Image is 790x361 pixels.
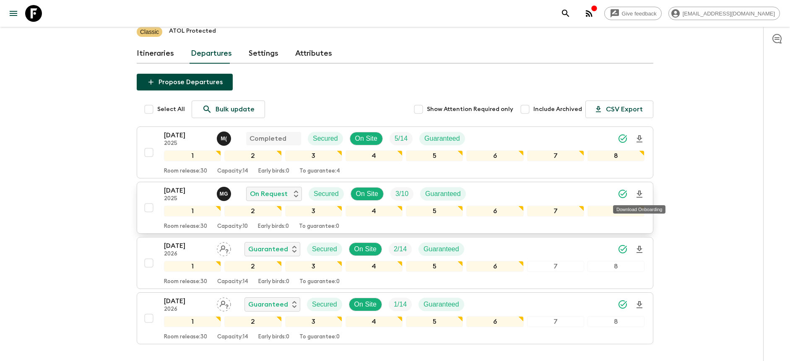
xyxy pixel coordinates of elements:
[164,130,210,140] p: [DATE]
[5,5,22,22] button: menu
[258,334,289,340] p: Early birds: 0
[424,299,459,309] p: Guaranteed
[285,206,342,217] div: 3
[406,150,463,161] div: 5
[307,242,342,256] div: Secured
[634,300,644,310] svg: Download Onboarding
[164,150,221,161] div: 1
[527,316,584,327] div: 7
[164,316,221,327] div: 1
[258,278,289,285] p: Early birds: 0
[217,245,231,251] span: Assign pack leader
[249,44,278,64] a: Settings
[466,316,523,327] div: 6
[295,44,332,64] a: Attributes
[307,298,342,311] div: Secured
[217,300,231,307] span: Assign pack leader
[346,316,403,327] div: 4
[466,150,523,161] div: 6
[164,168,207,175] p: Room release: 30
[356,189,378,199] p: On Site
[349,298,382,311] div: On Site
[164,306,210,313] p: 2026
[224,261,281,272] div: 2
[309,187,344,201] div: Secured
[617,10,661,17] span: Give feedback
[250,189,288,199] p: On Request
[390,132,413,145] div: Trip Fill
[354,299,377,309] p: On Site
[164,196,210,202] p: 2025
[285,150,342,161] div: 3
[350,132,383,145] div: On Site
[587,206,644,217] div: 8
[394,244,407,254] p: 2 / 14
[140,28,159,36] p: Classic
[169,27,216,37] p: ATOL Protected
[137,44,174,64] a: Itineraries
[157,105,185,113] span: Select All
[351,187,384,201] div: On Site
[678,10,780,17] span: [EMAIL_ADDRESS][DOMAIN_NAME]
[466,261,523,272] div: 6
[389,242,412,256] div: Trip Fill
[248,244,288,254] p: Guaranteed
[299,168,340,175] p: To guarantee: 4
[217,334,248,340] p: Capacity: 14
[587,261,644,272] div: 8
[220,191,229,197] p: M G
[604,7,662,20] a: Give feedback
[395,134,408,144] p: 5 / 14
[406,261,463,272] div: 5
[137,237,653,289] button: [DATE]2026Assign pack leaderGuaranteedSecuredOn SiteTrip FillGuaranteed12345678Room release:30Cap...
[527,206,584,217] div: 7
[314,189,339,199] p: Secured
[618,134,628,144] svg: Synced Successfully
[164,251,210,258] p: 2026
[533,105,582,113] span: Include Archived
[587,150,644,161] div: 8
[427,105,513,113] span: Show Attention Required only
[224,150,281,161] div: 2
[668,7,780,20] div: [EMAIL_ADDRESS][DOMAIN_NAME]
[346,261,403,272] div: 4
[217,187,233,201] button: MG
[466,206,523,217] div: 6
[299,223,339,230] p: To guarantee: 0
[424,134,460,144] p: Guaranteed
[346,150,403,161] div: 4
[137,126,653,178] button: [DATE]2025Migo (Maged) Nabil CompletedSecuredOn SiteTrip FillGuaranteed12345678Room release:30Cap...
[217,278,248,285] p: Capacity: 14
[406,206,463,217] div: 5
[164,261,221,272] div: 1
[618,189,628,199] svg: Synced Successfully
[216,104,255,114] p: Bulk update
[137,292,653,344] button: [DATE]2026Assign pack leaderGuaranteedSecuredOn SiteTrip FillGuaranteed12345678Room release:30Cap...
[406,316,463,327] div: 5
[137,182,653,234] button: [DATE]2025Mona GomaaOn RequestSecuredOn SiteTrip FillGuaranteed12345678Room release:30Capacity:10...
[217,189,233,196] span: Mona Gomaa
[395,189,408,199] p: 3 / 10
[308,132,343,145] div: Secured
[618,299,628,309] svg: Synced Successfully
[248,299,288,309] p: Guaranteed
[249,134,286,144] p: Completed
[299,278,340,285] p: To guarantee: 0
[164,223,207,230] p: Room release: 30
[258,168,289,175] p: Early birds: 0
[346,206,403,217] div: 4
[349,242,382,256] div: On Site
[527,261,584,272] div: 7
[587,316,644,327] div: 8
[192,101,265,118] a: Bulk update
[613,205,665,214] div: Download Onboarding
[191,44,232,64] a: Departures
[313,134,338,144] p: Secured
[299,334,340,340] p: To guarantee: 0
[217,134,233,141] span: Migo (Maged) Nabil
[164,206,221,217] div: 1
[585,101,653,118] button: CSV Export
[527,150,584,161] div: 7
[354,244,377,254] p: On Site
[394,299,407,309] p: 1 / 14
